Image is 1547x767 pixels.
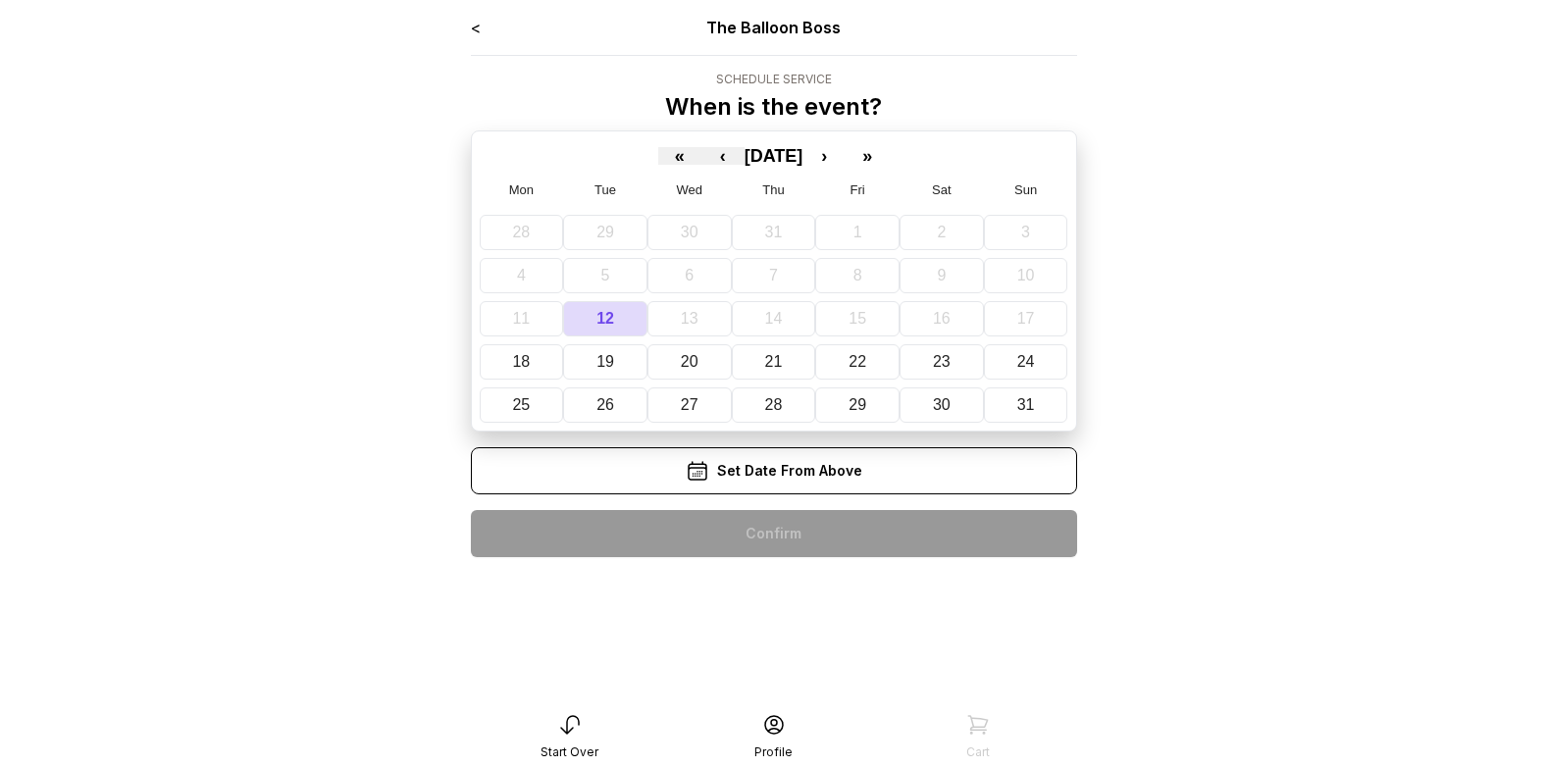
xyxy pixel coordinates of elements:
abbr: August 20, 2025 [681,353,698,370]
button: August 7, 2025 [732,258,816,293]
button: July 30, 2025 [647,215,732,250]
button: August 19, 2025 [563,344,647,380]
button: July 31, 2025 [732,215,816,250]
abbr: August 28, 2025 [765,396,783,413]
abbr: August 4, 2025 [517,267,526,283]
abbr: August 27, 2025 [681,396,698,413]
div: Schedule Service [665,72,882,87]
button: August 6, 2025 [647,258,732,293]
button: August 21, 2025 [732,344,816,380]
abbr: August 29, 2025 [849,396,866,413]
abbr: August 30, 2025 [933,396,951,413]
button: August 24, 2025 [984,344,1068,380]
abbr: August 9, 2025 [937,267,946,283]
span: [DATE] [745,146,803,166]
button: August 29, 2025 [815,387,900,423]
button: [DATE] [745,147,803,165]
abbr: August 1, 2025 [853,224,862,240]
abbr: August 21, 2025 [765,353,783,370]
abbr: August 18, 2025 [512,353,530,370]
abbr: July 29, 2025 [596,224,614,240]
button: August 27, 2025 [647,387,732,423]
abbr: August 3, 2025 [1021,224,1030,240]
button: » [846,147,889,165]
button: August 9, 2025 [900,258,984,293]
button: August 12, 2025 [563,301,647,336]
button: August 28, 2025 [732,387,816,423]
button: August 13, 2025 [647,301,732,336]
button: August 15, 2025 [815,301,900,336]
abbr: August 17, 2025 [1017,310,1035,327]
abbr: August 15, 2025 [849,310,866,327]
abbr: August 26, 2025 [596,396,614,413]
abbr: August 22, 2025 [849,353,866,370]
div: Set Date From Above [471,447,1077,494]
button: August 1, 2025 [815,215,900,250]
div: Cart [966,744,990,760]
button: August 31, 2025 [984,387,1068,423]
a: < [471,18,481,37]
abbr: July 31, 2025 [765,224,783,240]
abbr: August 8, 2025 [853,267,862,283]
p: When is the event? [665,91,882,123]
div: Profile [754,744,793,760]
button: August 16, 2025 [900,301,984,336]
abbr: Monday [509,182,534,197]
abbr: August 5, 2025 [601,267,610,283]
button: August 5, 2025 [563,258,647,293]
button: August 20, 2025 [647,344,732,380]
abbr: August 7, 2025 [769,267,778,283]
div: Start Over [541,744,598,760]
div: The Balloon Boss [592,16,955,39]
button: August 3, 2025 [984,215,1068,250]
button: › [802,147,846,165]
button: « [658,147,701,165]
abbr: August 31, 2025 [1017,396,1035,413]
button: August 8, 2025 [815,258,900,293]
button: August 2, 2025 [900,215,984,250]
abbr: Friday [851,182,865,197]
abbr: August 14, 2025 [765,310,783,327]
abbr: Saturday [932,182,952,197]
abbr: August 13, 2025 [681,310,698,327]
button: July 29, 2025 [563,215,647,250]
button: August 4, 2025 [480,258,564,293]
abbr: Sunday [1014,182,1037,197]
button: August 10, 2025 [984,258,1068,293]
abbr: Wednesday [677,182,703,197]
button: August 25, 2025 [480,387,564,423]
abbr: August 2, 2025 [937,224,946,240]
button: August 22, 2025 [815,344,900,380]
button: ‹ [701,147,745,165]
abbr: Tuesday [594,182,616,197]
abbr: August 19, 2025 [596,353,614,370]
abbr: August 12, 2025 [596,310,614,327]
button: August 23, 2025 [900,344,984,380]
button: July 28, 2025 [480,215,564,250]
button: August 26, 2025 [563,387,647,423]
abbr: August 16, 2025 [933,310,951,327]
button: August 14, 2025 [732,301,816,336]
abbr: August 23, 2025 [933,353,951,370]
abbr: August 25, 2025 [512,396,530,413]
abbr: Thursday [762,182,784,197]
abbr: August 10, 2025 [1017,267,1035,283]
abbr: July 28, 2025 [512,224,530,240]
button: August 18, 2025 [480,344,564,380]
button: August 11, 2025 [480,301,564,336]
abbr: August 6, 2025 [685,267,694,283]
button: August 30, 2025 [900,387,984,423]
button: August 17, 2025 [984,301,1068,336]
abbr: August 11, 2025 [512,310,530,327]
abbr: July 30, 2025 [681,224,698,240]
abbr: August 24, 2025 [1017,353,1035,370]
